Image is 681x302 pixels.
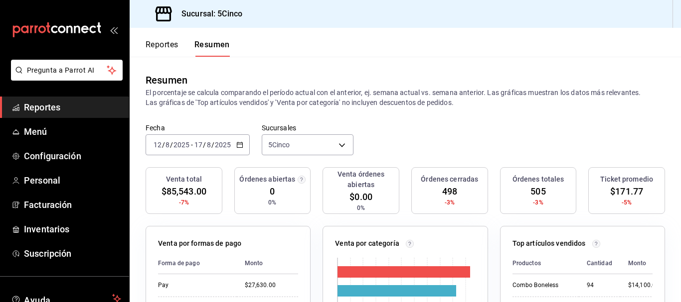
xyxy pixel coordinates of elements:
[24,174,121,187] span: Personal
[158,253,237,274] th: Forma de pago
[166,174,202,185] h3: Venta total
[512,253,579,274] th: Productos
[622,198,632,207] span: -5%
[158,281,229,290] div: Pay
[533,198,543,207] span: -3%
[579,253,620,274] th: Cantidad
[203,141,206,149] span: /
[262,124,353,131] label: Sucursales
[173,141,190,149] input: ----
[11,60,123,81] button: Pregunta a Parrot AI
[194,40,230,57] button: Resumen
[512,238,586,249] p: Top artículos vendidos
[357,203,365,212] span: 0%
[214,141,231,149] input: ----
[146,40,178,57] button: Reportes
[24,247,121,260] span: Suscripción
[24,125,121,138] span: Menú
[268,140,290,150] span: 5Cinco
[512,281,571,290] div: Combo Boneless
[162,141,165,149] span: /
[24,198,121,211] span: Facturación
[237,253,299,274] th: Monto
[600,174,653,185] h3: Ticket promedio
[445,198,455,207] span: -3%
[179,198,189,207] span: -7%
[162,185,206,198] span: $85,543.00
[27,65,107,76] span: Pregunta a Parrot AI
[620,253,659,274] th: Monto
[194,141,203,149] input: --
[170,141,173,149] span: /
[173,8,242,20] h3: Sucursal: 5Cinco
[610,185,643,198] span: $171.77
[24,222,121,236] span: Inventarios
[421,174,478,185] h3: Órdenes cerradas
[335,238,399,249] p: Venta por categoría
[158,238,241,249] p: Venta por formas de pago
[110,26,118,34] button: open_drawer_menu
[349,190,372,203] span: $0.00
[442,185,457,198] span: 498
[512,174,564,185] h3: Órdenes totales
[270,185,275,198] span: 0
[245,281,299,290] div: $27,630.00
[211,141,214,149] span: /
[628,281,659,290] div: $14,100.00
[146,73,187,88] div: Resumen
[165,141,170,149] input: --
[7,72,123,83] a: Pregunta a Parrot AI
[146,124,250,131] label: Fecha
[327,169,395,190] h3: Venta órdenes abiertas
[530,185,545,198] span: 505
[24,101,121,114] span: Reportes
[587,281,612,290] div: 94
[146,88,665,107] p: El porcentaje se calcula comparando el período actual con el anterior, ej. semana actual vs. sema...
[146,40,230,57] div: navigation tabs
[191,141,193,149] span: -
[206,141,211,149] input: --
[268,198,276,207] span: 0%
[153,141,162,149] input: --
[24,149,121,163] span: Configuración
[239,174,295,185] h3: Órdenes abiertas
